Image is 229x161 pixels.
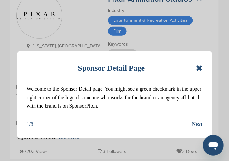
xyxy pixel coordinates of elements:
[78,61,145,75] h1: Sponsor Detail Page
[27,85,203,110] p: Welcome to the Sponsor Detail page. You might see a green checkmark in the upper right corner of ...
[203,135,224,156] iframe: Button to launch messaging window
[27,120,33,128] div: 1/8
[192,120,203,128] button: Next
